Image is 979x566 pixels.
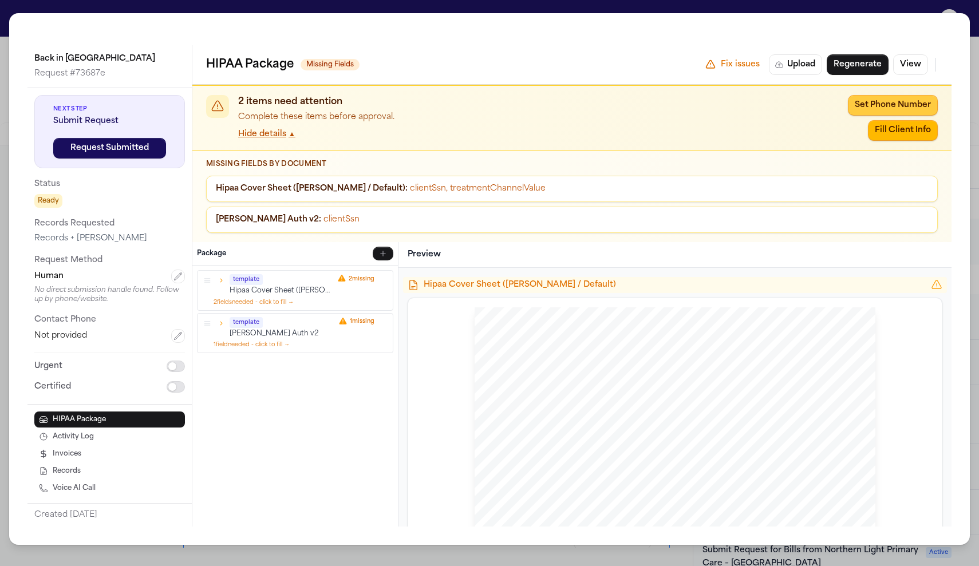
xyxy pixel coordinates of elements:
span: Back in [GEOGRAPHIC_DATA] [538,453,625,460]
div: No direct submission handle found. Follow up by phone/website. [34,286,185,304]
span: [GEOGRAPHIC_DATA], [690,413,752,419]
span: Road [733,406,746,412]
span: , [733,377,735,383]
button: Regenerate [827,54,889,75]
span: 1 missing [350,317,374,326]
span: [PERSON_NAME] Auth v2 : [216,215,321,224]
button: Request Submitted [53,138,166,159]
button: Voice AI Call [34,480,185,496]
p: 2 items need attention [238,95,839,109]
span: PA [719,413,727,419]
span: clientSsn [323,215,360,224]
span: Human [34,271,64,282]
span: [PERSON_NAME] [690,399,739,405]
span: [DATE] [656,431,676,438]
button: Upload [769,54,822,75]
span: Hipaa Cover Sheet ([PERSON_NAME] / Default) [424,279,926,291]
p: Status [34,177,185,191]
span: [STREET_ADDRESS] [538,461,600,468]
span: 4930 [690,406,704,412]
p: Certified [34,380,71,394]
span: HIPAA Package [53,415,106,424]
div: Records + [PERSON_NAME] [34,233,185,244]
p: Hipaa Cover Sheet ([PERSON_NAME] / Default) [230,286,334,296]
span: DOB: [601,506,617,513]
button: Hide details▲ [238,129,295,140]
button: Invoices [34,446,185,462]
p: [PERSON_NAME] Auth v2 [230,329,335,339]
p: Created [DATE] [34,508,185,522]
span: F: [771,385,776,391]
p: Missing Fields by Document [206,160,938,169]
h3: Preview [408,249,942,260]
span: IA [560,446,567,453]
button: Fill Client Info [868,120,938,141]
span: [DATE] [644,506,662,513]
span: 2 missing [349,275,374,283]
button: Records [34,463,185,479]
span: @[DOMAIN_NAME] [704,399,757,405]
span: 15237 [729,413,745,419]
span: Esq. [737,377,748,383]
span: template [230,317,263,328]
span: RE: Medical Records and Itemized Billing Request [579,489,721,496]
h3: Package [197,249,226,258]
button: 1fieldneeded - click to fill → [214,341,290,349]
span: V [556,446,560,453]
span: P: [771,377,776,383]
p: Request # 73687e [34,67,185,81]
button: 2fieldsneeded - click to fill → [214,298,294,307]
span: [PERSON_NAME] [642,497,696,504]
span: Voice AI Call [53,484,96,493]
button: Set Phone Number [848,95,938,116]
span: [PERSON_NAME] [705,406,757,412]
div: templateHipaa Cover Sheet ([PERSON_NAME] / Default)2missing2fieldsneeded - click to fill → [198,271,393,310]
span: SENT [538,446,554,453]
p: Contact Phone [34,313,185,327]
span: clientSsn, treatmentChannelValue [410,184,546,193]
span: ▲ [289,130,295,139]
span: Missing Fields [301,59,360,70]
span: [PERSON_NAME], ME 04605 [538,468,624,475]
div: template[PERSON_NAME] Auth v21missing1fieldneeded - click to fill → [198,314,393,353]
p: Back in [GEOGRAPHIC_DATA] [34,52,185,66]
span: template [230,274,263,285]
span: HUMAN: [569,446,596,453]
button: View [893,54,928,75]
div: Hipaa Cover Sheet ([PERSON_NAME] / Default) [403,277,947,293]
span: [PERSON_NAME] [689,377,739,383]
span: Fix issues [721,59,760,70]
span: 412.642.9239 [778,385,813,391]
span: Not provided [34,330,87,342]
span: Submit Request [53,116,166,127]
button: HIPAA Package [34,411,185,428]
button: Activity Log [34,429,185,445]
span: Records [53,466,81,476]
span: Ready [34,194,62,208]
span: {{ clientSsn }} [643,514,685,521]
p: Urgent [34,359,62,373]
p: Request Method [34,254,185,267]
span: Next Step [53,105,166,113]
span: Hipaa Cover Sheet ([PERSON_NAME] / Default) : [216,184,408,193]
p: Records Requested [34,217,185,231]
span: 412.642.9100 [778,377,813,383]
span: SSN: [601,514,615,521]
span: Patient/Client: [601,497,641,504]
h2: HIPAA Package [206,56,294,74]
p: Complete these items before approval. [238,111,839,124]
span: Activity Log [53,432,94,441]
span: Invoices [53,449,81,458]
